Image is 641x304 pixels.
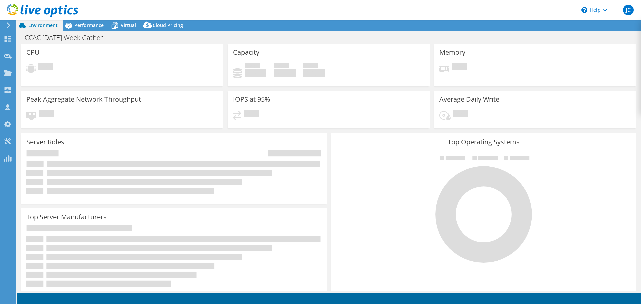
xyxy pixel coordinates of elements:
span: Free [274,63,289,69]
h3: Peak Aggregate Network Throughput [26,96,141,103]
span: Performance [74,22,104,28]
span: JC [623,5,634,15]
h3: Capacity [233,49,259,56]
span: Pending [38,63,53,72]
h4: 0 GiB [274,69,296,77]
h3: Top Operating Systems [336,138,631,146]
span: Environment [28,22,58,28]
span: Virtual [121,22,136,28]
svg: \n [581,7,587,13]
span: Pending [39,110,54,119]
h3: CPU [26,49,40,56]
h3: Top Server Manufacturers [26,213,107,221]
span: Used [245,63,260,69]
h3: IOPS at 95% [233,96,270,103]
h4: 0 GiB [303,69,325,77]
span: Pending [452,63,467,72]
span: Pending [453,110,468,119]
span: Cloud Pricing [153,22,183,28]
span: Total [303,63,318,69]
h1: CCAC [DATE] Week Gather [22,34,114,41]
span: Pending [244,110,259,119]
h3: Memory [439,49,465,56]
h3: Server Roles [26,138,64,146]
h3: Average Daily Write [439,96,499,103]
h4: 0 GiB [245,69,266,77]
